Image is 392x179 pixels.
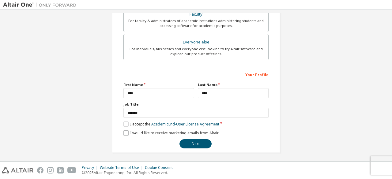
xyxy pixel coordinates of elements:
[127,18,265,28] div: For faculty & administrators of academic institutions administering students and accessing softwa...
[67,167,76,173] img: youtube.svg
[3,2,80,8] img: Altair One
[37,167,43,173] img: facebook.svg
[57,167,64,173] img: linkedin.svg
[123,102,269,107] label: Job Title
[179,139,212,148] button: Next
[123,69,269,79] div: Your Profile
[145,165,176,170] div: Cookie Consent
[127,47,265,56] div: For individuals, businesses and everyone else looking to try Altair software and explore our prod...
[82,165,100,170] div: Privacy
[47,167,54,173] img: instagram.svg
[82,170,176,175] p: © 2025 Altair Engineering, Inc. All Rights Reserved.
[123,130,219,136] label: I would like to receive marketing emails from Altair
[127,10,265,19] div: Faculty
[2,167,33,173] img: altair_logo.svg
[100,165,145,170] div: Website Terms of Use
[127,38,265,47] div: Everyone else
[151,121,219,127] a: Academic End-User License Agreement
[198,82,269,87] label: Last Name
[123,82,194,87] label: First Name
[123,121,219,127] label: I accept the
